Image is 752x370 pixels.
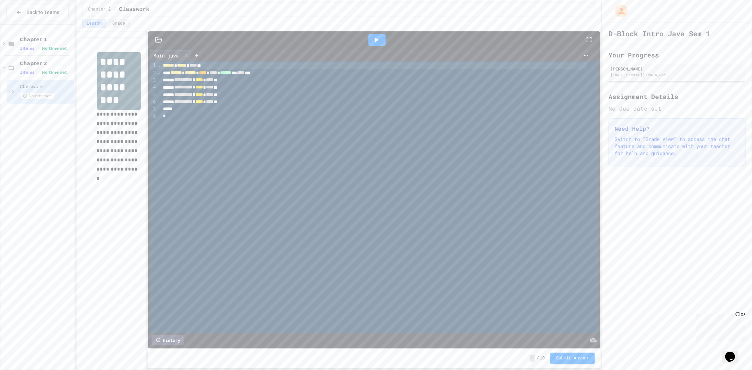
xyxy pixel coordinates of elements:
div: 8 [150,113,157,120]
div: 4 [150,84,157,91]
span: Chapter 2 [88,7,111,12]
p: Switch to "Grade View" to access the chat feature and communicate with your teacher for help and ... [615,136,740,157]
span: • [37,69,39,75]
div: No due date set [609,104,746,113]
button: Lesson [82,19,106,28]
div: 6 [150,99,157,106]
button: Grade [108,19,130,28]
span: No time set [20,93,54,99]
span: 1 items [20,46,35,51]
div: My Account [608,3,630,19]
span: No time set [42,46,67,51]
span: Fold line [157,70,160,75]
div: Main.java [150,50,191,61]
span: / [114,7,116,12]
span: Classwork [119,5,149,14]
span: No time set [42,70,67,75]
span: Chapter 2 [20,60,73,67]
span: / [537,356,539,361]
div: [PERSON_NAME] [611,66,744,72]
span: 10 [540,356,545,361]
span: Submit Answer [556,356,589,361]
button: Back to Teams [6,5,69,20]
div: 1 [150,62,157,69]
span: • [37,45,39,51]
div: 2 [150,69,157,77]
div: 5 [150,91,157,99]
div: Main.java [150,52,182,59]
div: History [152,335,184,345]
span: 1 items [20,70,35,75]
span: Fold line [157,62,160,68]
div: Chat with us now!Close [3,3,49,45]
h3: Need Help? [615,124,740,133]
h2: Assignment Details [609,92,746,101]
span: Chapter 1 [20,36,73,43]
button: Submit Answer [550,353,595,364]
h1: D-Block Intro Java Sem 1 [609,29,710,38]
span: Back to Teams [26,9,59,16]
h2: Your Progress [609,50,746,60]
span: - [530,355,535,362]
div: 7 [150,106,157,113]
iframe: chat widget [693,311,745,341]
div: [EMAIL_ADDRESS][DOMAIN_NAME] [611,72,744,78]
div: 3 [150,77,157,84]
iframe: chat widget [722,342,745,363]
span: Classwork [20,84,73,90]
